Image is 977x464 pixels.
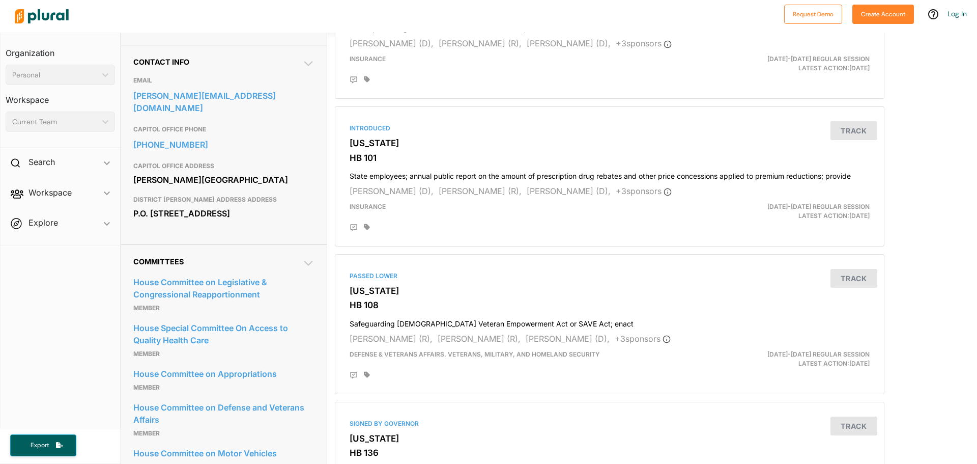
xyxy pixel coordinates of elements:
div: Current Team [12,117,98,127]
a: Create Account [852,8,914,19]
div: Signed by Governor [350,419,870,428]
span: [PERSON_NAME] (D), [350,38,434,48]
span: Insurance [350,203,386,210]
h3: [US_STATE] [350,433,870,444]
span: Insurance [350,55,386,63]
div: Passed Lower [350,271,870,281]
h3: HB 136 [350,448,870,458]
div: Personal [12,70,98,80]
span: + 3 sponsor s [615,334,671,344]
span: [PERSON_NAME] (R), [350,334,433,344]
span: [PERSON_NAME] (D), [350,186,434,196]
div: Latest Action: [DATE] [699,54,877,73]
span: [PERSON_NAME] (R), [439,186,522,196]
span: [DATE]-[DATE] Regular Session [767,203,870,210]
div: Latest Action: [DATE] [699,202,877,221]
a: House Committee on Defense and Veterans Affairs [133,400,314,427]
div: Add Position Statement [350,76,358,84]
button: Track [830,121,877,140]
span: Defense & Veterans Affairs, Veterans, Military, and Homeland Security [350,350,600,358]
p: Member [133,348,314,360]
div: [PERSON_NAME][GEOGRAPHIC_DATA] [133,172,314,187]
span: + 3 sponsor s [616,38,672,48]
h3: [US_STATE] [350,286,870,296]
span: Contact Info [133,58,189,66]
span: [DATE]-[DATE] Regular Session [767,55,870,63]
span: [PERSON_NAME] (D), [527,38,611,48]
h3: DISTRICT [PERSON_NAME] ADDRESS ADDRESS [133,194,314,206]
p: Member [133,427,314,440]
a: House Committee on Motor Vehicles [133,446,314,461]
a: Log In [947,9,967,18]
h4: Safeguarding [DEMOGRAPHIC_DATA] Veteran Empowerment Act or SAVE Act; enact [350,315,870,329]
h4: State employees; annual public report on the amount of prescription drug rebates and other price ... [350,167,870,181]
div: P.O. [STREET_ADDRESS] [133,206,314,221]
div: Latest Action: [DATE] [699,350,877,368]
h3: CAPITOL OFFICE ADDRESS [133,160,314,172]
div: Add tags [364,76,370,83]
span: [PERSON_NAME] (R), [439,38,522,48]
p: Member [133,302,314,314]
h3: HB 108 [350,300,870,310]
p: Member [133,381,314,394]
span: [PERSON_NAME] (D), [526,334,610,344]
a: House Special Committee On Access to Quality Health Care [133,320,314,348]
button: Track [830,269,877,288]
div: Introduced [350,124,870,133]
span: Committees [133,257,184,266]
div: Add tags [364,224,370,231]
h3: Workspace [6,85,115,107]
button: Track [830,417,877,435]
h3: HB 101 [350,153,870,163]
a: Request Demo [784,8,842,19]
span: [PERSON_NAME] (R), [438,334,521,344]
h3: Organization [6,38,115,61]
a: [PHONE_NUMBER] [133,137,314,152]
h2: Search [28,156,55,168]
a: House Committee on Appropriations [133,366,314,381]
span: [DATE]-[DATE] Regular Session [767,350,870,358]
button: Create Account [852,5,914,24]
h3: EMAIL [133,74,314,87]
a: [PERSON_NAME][EMAIL_ADDRESS][DOMAIN_NAME] [133,88,314,116]
div: Add Position Statement [350,371,358,379]
div: Add tags [364,371,370,378]
div: Add Position Statement [350,224,358,232]
span: [PERSON_NAME] (D), [527,186,611,196]
a: House Committee on Legislative & Congressional Reapportionment [133,275,314,302]
span: Export [23,441,56,450]
button: Request Demo [784,5,842,24]
h3: CAPITOL OFFICE PHONE [133,123,314,135]
button: Export [10,434,76,456]
span: + 3 sponsor s [616,186,672,196]
h3: [US_STATE] [350,138,870,148]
